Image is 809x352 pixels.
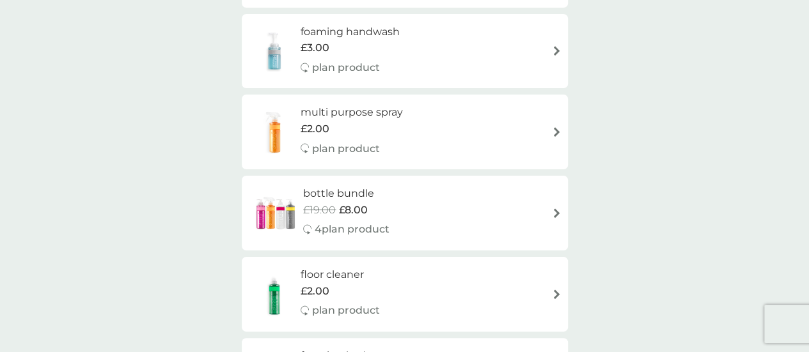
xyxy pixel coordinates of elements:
[301,104,403,121] h6: multi purpose spray
[248,29,301,73] img: foaming handwash
[248,110,301,155] img: multi purpose spray
[552,46,562,56] img: arrow right
[303,202,336,218] span: £19.00
[339,202,368,218] span: £8.00
[552,127,562,137] img: arrow right
[301,266,380,283] h6: floor cleaner
[303,185,389,202] h6: bottle bundle
[248,272,301,316] img: floor cleaner
[315,221,389,238] p: 4 plan product
[312,59,380,76] p: plan product
[312,302,380,319] p: plan product
[248,191,304,236] img: bottle bundle
[301,40,329,56] span: £3.00
[301,24,400,40] h6: foaming handwash
[312,141,380,157] p: plan product
[301,283,329,300] span: £2.00
[552,208,562,218] img: arrow right
[552,289,562,299] img: arrow right
[301,121,329,137] span: £2.00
